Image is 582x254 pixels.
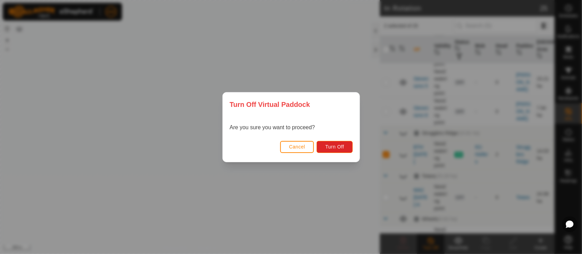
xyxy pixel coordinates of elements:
button: Turn Off [317,141,353,153]
span: Turn Off Virtual Paddock [230,99,310,110]
button: Cancel [280,141,314,153]
span: Turn Off [325,144,344,150]
span: Cancel [289,144,305,150]
p: Are you sure you want to proceed? [230,123,315,132]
